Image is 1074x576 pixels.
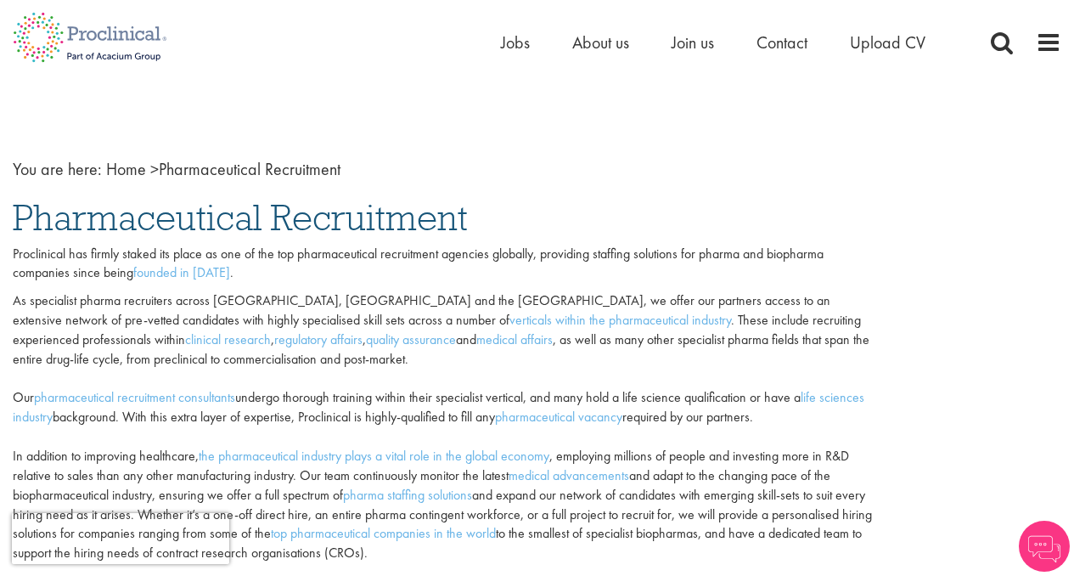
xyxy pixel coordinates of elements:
a: pharma staffing solutions [343,486,472,504]
span: Pharmaceutical Recruitment [13,195,468,240]
a: Join us [672,31,714,54]
a: verticals within the pharmaceutical industry [509,311,731,329]
a: medical advancements [509,466,629,484]
a: regulatory affairs [274,330,363,348]
a: Jobs [501,31,530,54]
a: founded in [DATE] [133,263,230,281]
span: Pharmaceutical Recruitment [106,158,340,180]
span: > [150,158,159,180]
span: You are here: [13,158,102,180]
a: Upload CV [850,31,925,54]
img: Chatbot [1019,521,1070,572]
a: Contact [756,31,807,54]
a: clinical research [185,330,271,348]
a: top pharmaceutical companies in the world [271,524,496,542]
a: quality assurance [366,330,456,348]
p: Proclinical has firmly staked its place as one of the top pharmaceutical recruitment agencies glo... [13,245,882,284]
a: breadcrumb link to Home [106,158,146,180]
a: medical affairs [476,330,553,348]
iframe: reCAPTCHA [12,513,229,564]
a: the pharmaceutical industry plays a vital role in the global economy [199,447,549,465]
a: pharmaceutical recruitment consultants [34,388,235,406]
a: About us [572,31,629,54]
a: pharmaceutical vacancy [495,408,622,426]
a: life sciences industry [13,388,864,426]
